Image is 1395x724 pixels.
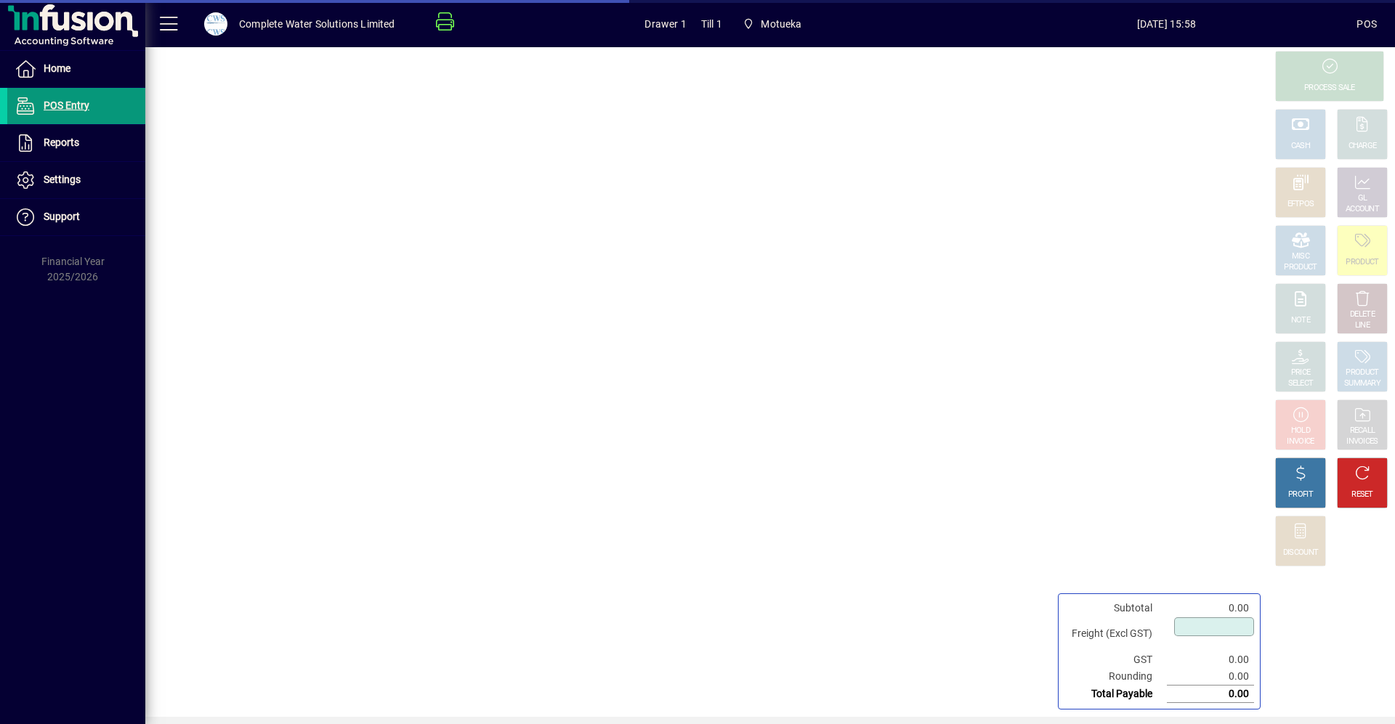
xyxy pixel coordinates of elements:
[1304,83,1355,94] div: PROCESS SALE
[44,174,81,185] span: Settings
[737,11,808,37] span: Motueka
[1064,686,1167,703] td: Total Payable
[1064,617,1167,651] td: Freight (Excl GST)
[44,211,80,222] span: Support
[7,199,145,235] a: Support
[1287,436,1314,447] div: INVOICE
[1351,489,1373,500] div: RESET
[976,12,1356,36] span: [DATE] 15:58
[761,12,801,36] span: Motueka
[1350,426,1375,436] div: RECALL
[1064,651,1167,668] td: GST
[1292,251,1309,262] div: MISC
[1356,12,1377,36] div: POS
[1167,651,1254,668] td: 0.00
[1291,315,1310,326] div: NOTE
[1355,320,1370,331] div: LINE
[1167,686,1254,703] td: 0.00
[1291,367,1311,378] div: PRICE
[1288,489,1313,500] div: PROFIT
[7,125,145,161] a: Reports
[1350,309,1375,320] div: DELETE
[644,12,686,36] span: Drawer 1
[1358,193,1367,204] div: GL
[1346,436,1378,447] div: INVOICES
[1064,668,1167,686] td: Rounding
[1284,262,1317,273] div: PRODUCT
[1344,378,1380,389] div: SUMMARY
[1283,548,1318,558] div: DISCOUNT
[1064,600,1167,617] td: Subtotal
[44,62,70,74] span: Home
[1346,257,1378,268] div: PRODUCT
[44,99,89,111] span: POS Entry
[1346,367,1378,378] div: PRODUCT
[1348,141,1377,152] div: CHARGE
[1346,204,1379,215] div: ACCOUNT
[1291,426,1310,436] div: HOLD
[1288,378,1314,389] div: SELECT
[1167,600,1254,617] td: 0.00
[193,11,239,37] button: Profile
[701,12,722,36] span: Till 1
[239,12,395,36] div: Complete Water Solutions Limited
[7,162,145,198] a: Settings
[1291,141,1310,152] div: CASH
[7,51,145,87] a: Home
[44,137,79,148] span: Reports
[1287,199,1314,210] div: EFTPOS
[1167,668,1254,686] td: 0.00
